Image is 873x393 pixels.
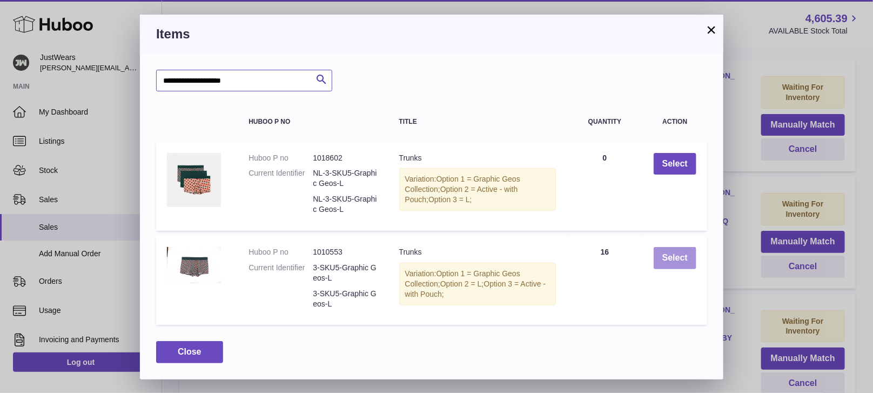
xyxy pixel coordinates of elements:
[313,194,377,215] dd: NL-3-SKU5-Graphic Geos-L
[249,263,313,283] dt: Current Identifier
[156,341,223,363] button: Close
[399,153,556,163] div: Trunks
[313,263,377,283] dd: 3-SKU5-Graphic Geos-L
[399,263,556,305] div: Variation:
[313,247,377,257] dd: 1010553
[399,168,556,211] div: Variation:
[705,23,718,36] button: ×
[388,108,567,136] th: Title
[654,247,696,269] button: Select
[643,108,707,136] th: Action
[156,25,707,43] h3: Items
[405,269,520,288] span: Option 1 = Graphic Geos Collection;
[654,153,696,175] button: Select
[567,108,643,136] th: Quantity
[405,175,520,194] span: Option 1 = Graphic Geos Collection;
[405,185,518,204] span: Option 2 = Active - with Pouch;
[405,279,546,298] span: Option 3 = Active - with Pouch;
[238,108,388,136] th: Huboo P no
[313,289,377,309] dd: 3-SKU5-Graphic Geos-L
[313,168,377,189] dd: NL-3-SKU5-Graphic Geos-L
[249,168,313,189] dt: Current Identifier
[249,247,313,257] dt: Huboo P no
[567,142,643,231] td: 0
[440,279,484,288] span: Option 2 = L;
[249,153,313,163] dt: Huboo P no
[178,347,202,356] span: Close
[399,247,556,257] div: Trunks
[313,153,377,163] dd: 1018602
[167,247,221,283] img: Trunks
[428,195,472,204] span: Option 3 = L;
[567,236,643,325] td: 16
[167,153,221,207] img: Trunks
